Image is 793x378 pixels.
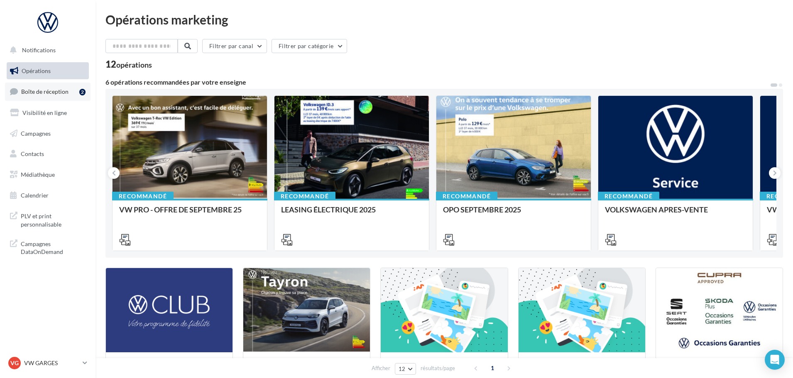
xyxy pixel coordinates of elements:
div: Recommandé [274,192,335,201]
div: VW PRO - OFFRE DE SEPTEMBRE 25 [119,205,260,222]
div: 2 [79,89,86,95]
span: résultats/page [421,364,455,372]
button: Notifications [5,41,87,59]
div: Opérations marketing [105,13,783,26]
span: 1 [486,361,499,375]
span: Boîte de réception [21,88,69,95]
a: Visibilité en ligne [5,104,91,122]
span: Visibilité en ligne [22,109,67,116]
span: Médiathèque [21,171,55,178]
span: VG [10,359,19,367]
button: Filtrer par catégorie [272,39,347,53]
div: Recommandé [598,192,659,201]
a: Médiathèque [5,166,91,183]
div: opérations [116,61,152,68]
p: VW GARGES [24,359,79,367]
div: Recommandé [112,192,174,201]
div: OPO SEPTEMBRE 2025 [443,205,584,222]
div: 6 opérations recommandées par votre enseigne [105,79,770,85]
button: Filtrer par canal [202,39,267,53]
div: 12 [105,60,152,69]
div: LEASING ÉLECTRIQUE 2025 [281,205,422,222]
a: PLV et print personnalisable [5,207,91,232]
span: Calendrier [21,192,49,199]
span: Contacts [21,150,44,157]
span: Campagnes [21,129,51,137]
div: VOLKSWAGEN APRES-VENTE [605,205,746,222]
span: 12 [399,366,406,372]
a: Calendrier [5,187,91,204]
div: Open Intercom Messenger [765,350,785,370]
span: PLV et print personnalisable [21,210,86,228]
a: VG VW GARGES [7,355,89,371]
span: Afficher [372,364,390,372]
button: 12 [395,363,416,375]
a: Contacts [5,145,91,163]
a: Campagnes DataOnDemand [5,235,91,259]
span: Notifications [22,46,56,54]
a: Boîte de réception2 [5,83,91,100]
a: Opérations [5,62,91,80]
span: Opérations [22,67,51,74]
span: Campagnes DataOnDemand [21,238,86,256]
a: Campagnes [5,125,91,142]
div: Recommandé [436,192,497,201]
